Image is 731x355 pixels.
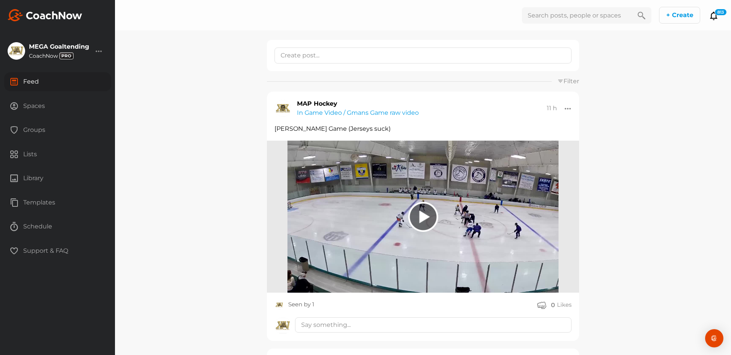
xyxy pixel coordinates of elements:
[659,7,700,24] button: + Create
[275,300,284,310] img: square_6837bf1792bc3878bad7911ce0885626.jpg
[4,145,111,169] a: Lists
[4,169,111,188] div: Library
[4,241,111,260] div: Support & FAQ
[275,125,571,133] div: [PERSON_NAME] Game (Jerseys suck)
[4,97,111,116] div: Spaces
[297,99,419,108] div: MAP Hockey
[4,193,111,212] div: Templates
[4,193,111,217] a: Templates
[8,43,25,59] img: square_6837bf1792bc3878bad7911ce0885626.jpg
[709,11,718,21] button: 813
[4,217,111,241] a: Schedule
[4,120,111,139] div: Groups
[29,52,89,59] div: CoachNow
[4,97,111,121] a: Spaces
[4,120,111,145] a: Groups
[275,100,291,117] img: square_767b274cfd30761d7a7d28a6d246d013.jpg
[705,329,723,347] div: Open Intercom Messenger
[29,44,89,50] div: MEGA Goaltending
[547,105,557,112] div: 11 h
[557,301,571,309] div: Likes
[537,300,555,309] button: 0
[59,52,73,59] img: svg+xml;base64,PHN2ZyB3aWR0aD0iMzciIGhlaWdodD0iMTgiIHZpZXdCb3g9IjAgMCAzNyAxOCIgZmlsbD0ibm9uZSIgeG...
[4,72,111,97] a: Feed
[551,301,555,309] div: 0
[275,317,291,334] img: square_6837bf1792bc3878bad7911ce0885626.jpg
[4,169,111,193] a: Library
[8,9,82,21] img: svg+xml;base64,PHN2ZyB3aWR0aD0iMTk2IiBoZWlnaHQ9IjMyIiB2aWV3Qm94PSIwIDAgMTk2IDMyIiBmaWxsPSJub25lIi...
[557,78,579,85] a: Filter
[287,141,558,293] img: default_thumb.jpg
[288,300,314,310] div: Seen by 1
[522,7,632,24] input: Search posts, people or spaces
[4,217,111,236] div: Schedule
[4,241,111,266] a: Support & FAQ
[4,72,111,91] div: Feed
[715,9,727,16] div: 813
[4,145,111,164] div: Lists
[297,108,419,117] a: In Game Video / Gmans Game raw video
